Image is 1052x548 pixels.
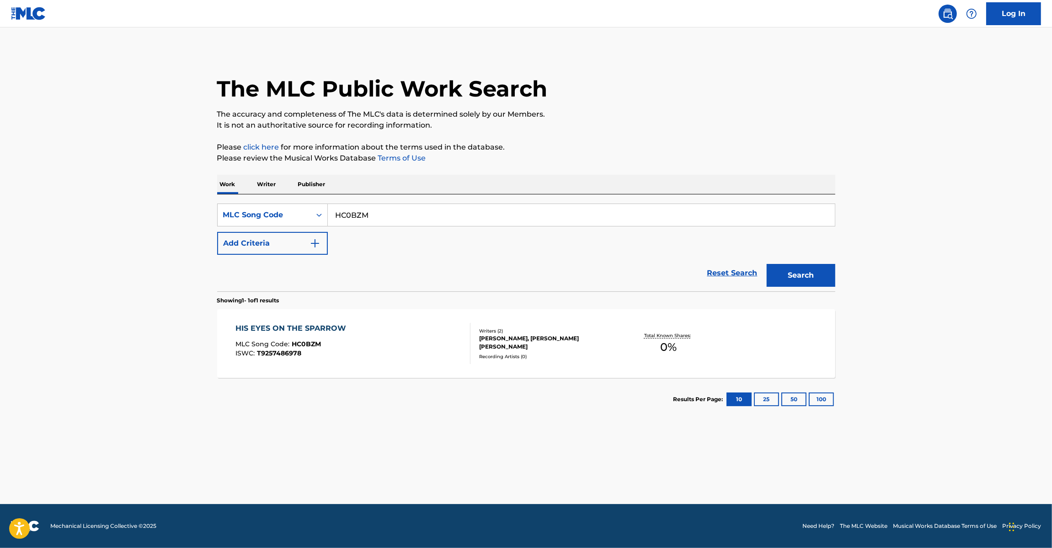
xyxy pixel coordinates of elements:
[942,8,953,19] img: search
[754,392,779,406] button: 25
[257,349,301,357] span: T9257486978
[235,349,257,357] span: ISWC :
[235,323,351,334] div: HIS EYES ON THE SPARROW
[217,142,835,153] p: Please for more information about the terms used in the database.
[802,522,834,530] a: Need Help?
[893,522,997,530] a: Musical Works Database Terms of Use
[217,153,835,164] p: Please review the Musical Works Database
[966,8,977,19] img: help
[781,392,806,406] button: 50
[217,204,835,291] form: Search Form
[217,120,835,131] p: It is not an authoritative source for recording information.
[479,334,617,351] div: [PERSON_NAME], [PERSON_NAME] [PERSON_NAME]
[217,75,548,102] h1: The MLC Public Work Search
[479,353,617,360] div: Recording Artists ( 0 )
[644,332,693,339] p: Total Known Shares:
[1006,504,1052,548] iframe: Chat Widget
[244,143,279,151] a: click here
[295,175,328,194] p: Publisher
[962,5,981,23] div: Help
[217,175,238,194] p: Work
[767,264,835,287] button: Search
[292,340,321,348] span: HC0BZM
[840,522,887,530] a: The MLC Website
[217,309,835,378] a: HIS EYES ON THE SPARROWMLC Song Code:HC0BZMISWC:T9257486978Writers (2)[PERSON_NAME], [PERSON_NAME...
[660,339,677,355] span: 0 %
[217,232,328,255] button: Add Criteria
[11,521,39,532] img: logo
[703,263,762,283] a: Reset Search
[235,340,292,348] span: MLC Song Code :
[986,2,1041,25] a: Log In
[1009,513,1015,541] div: Drag
[223,210,305,220] div: MLC Song Code
[217,109,835,120] p: The accuracy and completeness of The MLC's data is determined solely by our Members.
[255,175,279,194] p: Writer
[1002,522,1041,530] a: Privacy Policy
[50,522,156,530] span: Mechanical Licensing Collective © 2025
[939,5,957,23] a: Public Search
[376,154,426,162] a: Terms of Use
[726,392,752,406] button: 10
[479,328,617,334] div: Writers ( 2 )
[809,392,834,406] button: 100
[217,296,279,305] p: Showing 1 - 1 of 1 results
[673,395,726,403] p: Results Per Page:
[11,7,46,20] img: MLC Logo
[310,238,320,249] img: 9d2ae6d4665cec9f34b9.svg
